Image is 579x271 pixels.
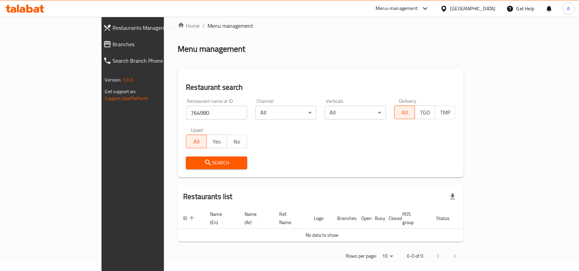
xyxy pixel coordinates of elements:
[230,137,245,147] span: No
[332,208,356,229] th: Branches
[256,106,317,120] div: All
[436,214,459,222] span: Status
[394,106,415,119] button: All
[113,24,193,32] span: Restaurants Management
[186,106,247,120] input: Search for restaurant name or ID..
[383,208,397,229] th: Closed
[415,106,435,119] button: TGO
[123,75,133,84] span: 1.0.0
[279,210,300,226] span: Ref. Name
[438,108,453,118] span: TMP
[178,22,464,30] nav: breadcrumb
[407,252,423,260] p: 0-0 of 0
[210,210,231,226] span: Name (En)
[399,99,416,103] label: Delivery
[567,5,570,12] span: A
[191,128,203,133] label: Upsell
[306,231,339,239] span: No data to show
[105,94,149,103] a: Support.OpsPlatform
[98,52,198,69] a: Search Branch Phone
[191,159,242,167] span: Search
[369,208,383,229] th: Busy
[450,5,496,12] div: [GEOGRAPHIC_DATA]
[186,82,456,93] h2: Restaurant search
[105,75,122,84] span: Version:
[402,210,423,226] span: POS group
[206,135,227,148] button: Yes
[186,135,206,148] button: All
[376,4,418,13] div: Menu-management
[186,157,247,169] button: Search
[445,188,461,205] div: Export file
[98,20,198,36] a: Restaurants Management
[325,106,386,120] div: All
[398,108,412,118] span: All
[208,22,253,30] span: Menu management
[346,252,377,260] p: Rows per page:
[189,137,204,147] span: All
[379,251,396,261] div: Rows per page:
[183,214,196,222] span: ID
[245,210,265,226] span: Name (Ar)
[210,137,224,147] span: Yes
[202,22,205,30] li: /
[418,108,433,118] span: TGO
[98,36,198,52] a: Branches
[178,44,245,54] h2: Menu management
[113,57,193,65] span: Search Branch Phone
[227,135,247,148] button: No
[356,208,369,229] th: Open
[113,40,193,48] span: Branches
[178,208,491,242] table: enhanced table
[105,87,137,96] span: Get support on:
[435,106,456,119] button: TMP
[183,192,232,202] h2: Restaurants list
[308,208,332,229] th: Logo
